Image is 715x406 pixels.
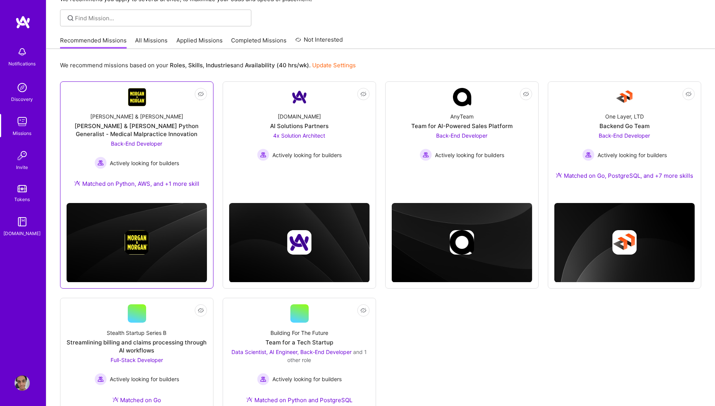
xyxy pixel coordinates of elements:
[278,112,321,120] div: [DOMAIN_NAME]
[75,14,246,22] input: Find Mission...
[107,329,167,337] div: Stealth Startup Series B
[229,203,370,282] img: cover
[67,88,207,197] a: Company Logo[PERSON_NAME] & [PERSON_NAME][PERSON_NAME] & [PERSON_NAME] Python Generalist - Medica...
[598,151,667,159] span: Actively looking for builders
[15,80,30,95] img: discovery
[392,203,532,282] img: cover
[290,88,309,106] img: Company Logo
[453,88,471,106] img: Company Logo
[74,180,80,186] img: Ateam Purple Icon
[229,88,370,182] a: Company Logo[DOMAIN_NAME]AI Solutions Partners4x Solution Architect Actively looking for builders...
[257,149,269,161] img: Actively looking for builders
[110,159,179,167] span: Actively looking for builders
[360,307,366,313] i: icon EyeClosed
[67,338,207,354] div: Streamlining billing and claims processing through AI workflows
[110,375,179,383] span: Actively looking for builders
[599,132,650,139] span: Back-End Developer
[246,396,252,403] img: Ateam Purple Icon
[125,230,149,255] img: Company logo
[66,14,75,23] i: icon SearchGrey
[15,44,30,60] img: bell
[270,329,328,337] div: Building For The Future
[4,229,41,237] div: [DOMAIN_NAME]
[288,349,367,363] span: and 1 other role
[360,91,366,97] i: icon EyeClosed
[198,91,204,97] i: icon EyeClosed
[15,195,30,203] div: Tokens
[270,122,329,130] div: AI Solutions Partners
[9,60,36,68] div: Notifications
[450,230,474,255] img: Company logo
[13,129,32,137] div: Missions
[67,122,207,138] div: [PERSON_NAME] & [PERSON_NAME] Python Generalist - Medical Malpractice Innovation
[15,15,31,29] img: logo
[60,61,356,69] p: We recommend missions based on your , , and .
[435,151,504,159] span: Actively looking for builders
[90,112,183,120] div: [PERSON_NAME] & [PERSON_NAME]
[556,172,693,180] div: Matched on Go, PostgreSQL, and +7 more skills
[94,373,107,385] img: Actively looking for builders
[295,35,343,49] a: Not Interested
[556,172,562,178] img: Ateam Purple Icon
[188,62,203,69] b: Skills
[257,373,269,385] img: Actively looking for builders
[523,91,529,97] i: icon EyeClosed
[231,36,287,49] a: Completed Missions
[18,185,27,192] img: tokens
[246,396,352,404] div: Matched on Python and PostgreSQL
[450,112,474,120] div: AnyTeam
[13,375,32,391] a: User Avatar
[272,151,342,159] span: Actively looking for builders
[74,180,199,188] div: Matched on Python, AWS, and +1 more skill
[616,88,634,106] img: Company Logo
[135,36,168,49] a: All Missions
[274,132,326,139] span: 4x Solution Architect
[15,375,30,391] img: User Avatar
[176,36,223,49] a: Applied Missions
[582,149,594,161] img: Actively looking for builders
[686,91,692,97] i: icon EyeClosed
[15,114,30,129] img: teamwork
[287,230,312,255] img: Company logo
[436,132,488,139] span: Back-End Developer
[67,203,207,282] img: cover
[554,203,695,283] img: cover
[420,149,432,161] img: Actively looking for builders
[605,112,644,120] div: One Layer, LTD
[612,230,637,255] img: Company logo
[554,88,695,189] a: Company LogoOne Layer, LTDBackend Go TeamBack-End Developer Actively looking for buildersActively...
[245,62,309,69] b: Availability (40 hrs/wk)
[128,88,146,106] img: Company Logo
[94,157,107,169] img: Actively looking for builders
[16,163,28,171] div: Invite
[111,140,163,147] span: Back-End Developer
[392,88,532,182] a: Company LogoAnyTeamTeam for AI-Powered Sales PlatformBack-End Developer Actively looking for buil...
[411,122,513,130] div: Team for AI-Powered Sales Platform
[265,338,333,346] div: Team for a Tech Startup
[15,214,30,229] img: guide book
[112,396,161,404] div: Matched on Go
[112,396,119,403] img: Ateam Purple Icon
[206,62,233,69] b: Industries
[272,375,342,383] span: Actively looking for builders
[312,62,356,69] a: Update Settings
[170,62,185,69] b: Roles
[11,95,33,103] div: Discovery
[60,36,127,49] a: Recommended Missions
[232,349,352,355] span: Data Scientist, AI Engineer, Back-End Developer
[15,148,30,163] img: Invite
[198,307,204,313] i: icon EyeClosed
[599,122,650,130] div: Backend Go Team
[111,357,163,363] span: Full-Stack Developer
